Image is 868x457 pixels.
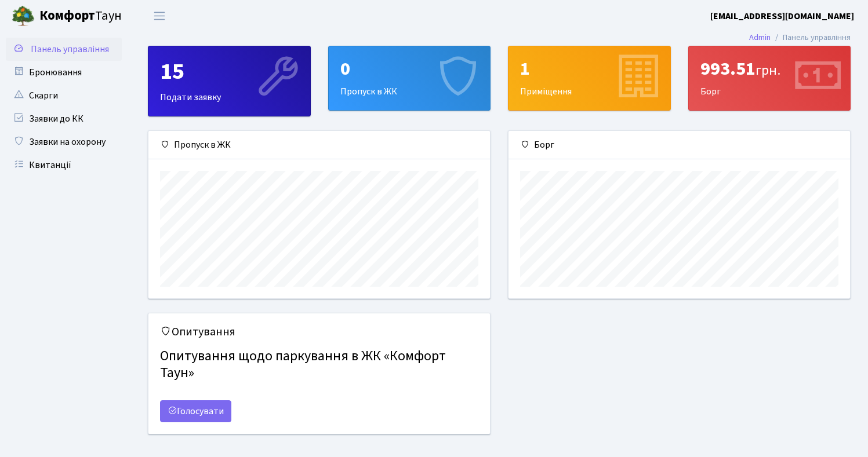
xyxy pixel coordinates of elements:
a: 15Подати заявку [148,46,311,116]
nav: breadcrumb [732,25,868,50]
a: 0Пропуск в ЖК [328,46,491,111]
h4: Опитування щодо паркування в ЖК «Комфорт Таун» [160,343,478,386]
span: грн. [756,60,780,81]
span: Панель управління [31,43,109,56]
a: Скарги [6,84,122,107]
div: 0 [340,58,479,80]
li: Панель управління [771,31,851,44]
a: Квитанції [6,153,122,177]
a: Admin [749,31,771,43]
a: Заявки до КК [6,107,122,130]
b: Комфорт [39,6,95,25]
img: logo.png [12,5,35,28]
div: 993.51 [700,58,839,80]
div: Борг [689,46,851,110]
a: Голосувати [160,400,231,422]
div: Пропуск в ЖК [329,46,491,110]
div: 1 [520,58,659,80]
div: 15 [160,58,299,86]
a: Заявки на охорону [6,130,122,153]
h5: Опитування [160,325,478,339]
a: 1Приміщення [508,46,671,111]
a: Бронювання [6,61,122,84]
b: [EMAIL_ADDRESS][DOMAIN_NAME] [710,10,854,23]
div: Приміщення [509,46,670,110]
button: Переключити навігацію [145,6,174,25]
a: Панель управління [6,38,122,61]
div: Борг [509,131,850,159]
span: Таун [39,6,122,26]
a: [EMAIL_ADDRESS][DOMAIN_NAME] [710,9,854,23]
div: Подати заявку [148,46,310,116]
div: Пропуск в ЖК [148,131,490,159]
